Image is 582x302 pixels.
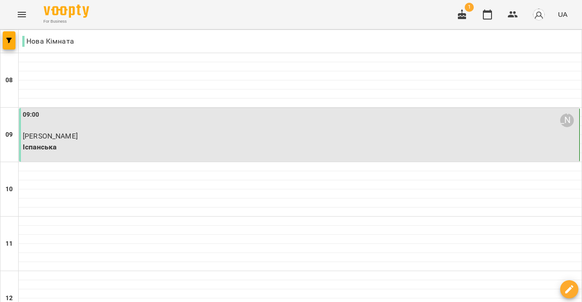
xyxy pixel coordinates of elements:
[560,114,574,127] div: Тетяна Бунькова
[532,8,545,21] img: avatar_s.png
[23,132,78,140] span: [PERSON_NAME]
[5,184,13,194] h6: 10
[465,3,474,12] span: 1
[44,19,89,25] span: For Business
[5,75,13,85] h6: 08
[23,142,577,153] p: Іспанська
[44,5,89,18] img: Voopty Logo
[11,4,33,25] button: Menu
[554,6,571,23] button: UA
[22,36,74,47] p: Нова Кімната
[5,239,13,249] h6: 11
[558,10,567,19] span: UA
[5,130,13,140] h6: 09
[23,110,40,120] label: 09:00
